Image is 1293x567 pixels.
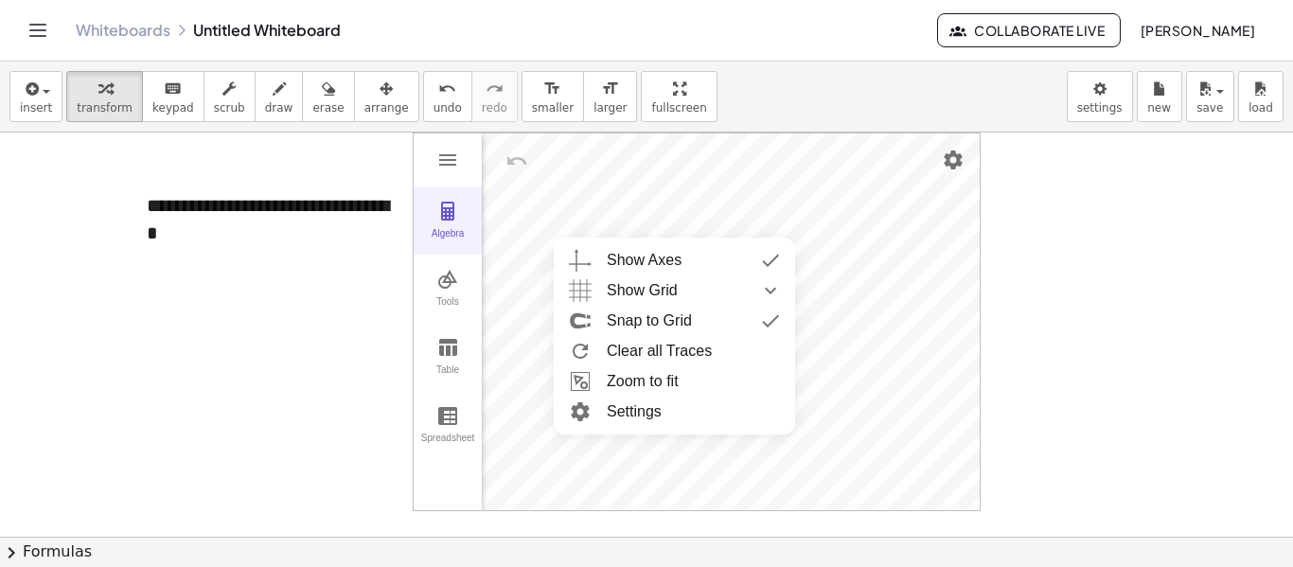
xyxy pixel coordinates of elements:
[413,133,981,511] div: Graphing Calculator
[486,78,504,100] i: redo
[142,71,204,122] button: keyboardkeypad
[66,71,143,122] button: transform
[563,306,597,336] img: svg+xml;base64,PHN2ZyB4bWxucz0iaHR0cDovL3d3dy53My5vcmcvMjAwMC9zdmciIGlkPSJFYmVuZV8xIiB2aWV3Qm94PS...
[607,306,692,336] div: Snap to Grid
[753,306,788,336] img: svg+xml;base64,PHN2ZyB4bWxucz0iaHR0cDovL3d3dy53My5vcmcvMjAwMC9zdmciIHdpZHRoPSIyNCIgaGVpZ2h0PSIyNC...
[607,275,678,306] span: Show Grid
[1125,13,1270,47] button: [PERSON_NAME]
[601,78,619,100] i: format_size
[1140,22,1255,39] span: [PERSON_NAME]
[554,366,795,397] li: Zoom to fit
[423,71,472,122] button: undoundo
[593,101,627,115] span: larger
[554,397,795,427] li: Settings
[563,366,597,397] img: svg+xml;base64,PHN2ZyB4bWxucz0iaHR0cDovL3d3dy53My5vcmcvMjAwMC9zdmciIHZpZXdCb3g9IjAgMCAyNCAyNCIgd2...
[23,15,53,45] button: Toggle navigation
[482,133,980,510] canvas: Graphics View 1
[417,296,478,323] div: Tools
[753,275,788,306] img: svg+xml;base64,PHN2ZyB4bWxucz0iaHR0cDovL3d3dy53My5vcmcvMjAwMC9zdmciIHdpZHRoPSIyNCIgaGVpZ2h0PSIyNC...
[1067,71,1133,122] button: settings
[312,101,344,115] span: erase
[641,71,717,122] button: fullscreen
[482,101,507,115] span: redo
[438,78,456,100] i: undo
[522,71,584,122] button: format_sizesmaller
[753,245,788,275] img: svg+xml;base64,PHN2ZyB4bWxucz0iaHR0cDovL3d3dy53My5vcmcvMjAwMC9zdmciIHdpZHRoPSIyNCIgaGVpZ2h0PSIyNC...
[77,101,133,115] span: transform
[937,13,1121,47] button: Collaborate Live
[255,71,304,122] button: draw
[563,336,597,366] img: svg+xml;base64,PHN2ZyB4bWxucz0iaHR0cDovL3d3dy53My5vcmcvMjAwMC9zdmciIHdpZHRoPSIyNCIgaGVpZ2h0PSIyNC...
[302,71,354,122] button: erase
[1186,71,1234,122] button: save
[204,71,256,122] button: scrub
[936,143,970,177] button: Settings
[607,245,682,275] div: Show Axes
[76,21,170,40] a: Whiteboards
[1147,101,1171,115] span: new
[554,275,795,306] li: Show Grid collapsed
[417,228,478,255] div: Algebra
[563,245,597,275] img: svg+xml;base64,PHN2ZyB4bWxucz0iaHR0cDovL3d3dy53My5vcmcvMjAwMC9zdmciIGlkPSJzdHlsaW5nYmFyX2dyYXBoaW...
[543,78,561,100] i: format_size
[364,101,409,115] span: arrange
[417,364,478,391] div: Table
[563,275,597,306] img: svg+xml;base64,PHN2ZyB4bWxucz0iaHR0cDovL3d3dy53My5vcmcvMjAwMC9zdmciIGlkPSJzdHlsaW5nYmFyX2dyYXBoaW...
[651,101,706,115] span: fullscreen
[1137,71,1182,122] button: new
[583,71,637,122] button: format_sizelarger
[214,101,245,115] span: scrub
[265,101,293,115] span: draw
[354,71,419,122] button: arrange
[554,336,795,366] li: Clear all Traces
[1077,101,1123,115] span: settings
[434,101,462,115] span: undo
[9,71,62,122] button: insert
[20,101,52,115] span: insert
[1249,101,1273,115] span: load
[953,22,1105,39] span: Collaborate Live
[1196,101,1223,115] span: save
[471,71,518,122] button: redoredo
[532,101,574,115] span: smaller
[436,149,459,171] img: Main Menu
[152,101,194,115] span: keypad
[1238,71,1284,122] button: load
[164,78,182,100] i: keyboard
[500,144,534,178] button: Undo
[417,433,478,459] div: Spreadsheet
[563,397,597,427] img: svg+xml;base64,PHN2ZyB4bWxucz0iaHR0cDovL3d3dy53My5vcmcvMjAwMC9zdmciIHdpZHRoPSIyNCIgaGVpZ2h0PSIyNC...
